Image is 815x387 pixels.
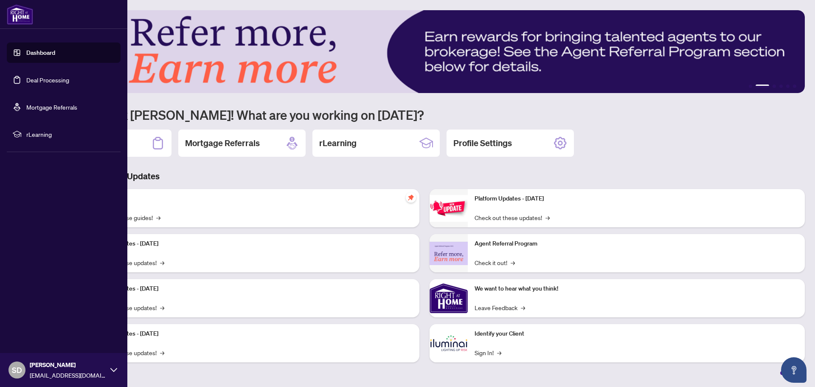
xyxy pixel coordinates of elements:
a: Mortgage Referrals [26,103,77,111]
h2: Profile Settings [453,137,512,149]
p: Platform Updates - [DATE] [89,284,413,294]
a: Check out these updates!→ [475,213,550,222]
span: [EMAIL_ADDRESS][DOMAIN_NAME] [30,370,106,380]
span: → [521,303,525,312]
img: Slide 1 [44,10,805,93]
button: 2 [756,85,769,88]
p: Agent Referral Program [475,239,798,249]
span: pushpin [406,192,416,203]
a: Dashboard [26,49,55,56]
h2: rLearning [319,137,357,149]
span: → [156,213,160,222]
span: → [497,348,501,357]
img: We want to hear what you think! [430,279,468,317]
button: Open asap [781,357,807,383]
a: Deal Processing [26,76,69,84]
a: Leave Feedback→ [475,303,525,312]
span: → [545,213,550,222]
span: SD [12,364,22,376]
span: [PERSON_NAME] [30,360,106,370]
button: 3 [773,85,776,88]
img: Platform Updates - June 23, 2025 [430,195,468,222]
button: 1 [749,85,752,88]
h1: Welcome back [PERSON_NAME]! What are you working on [DATE]? [44,107,805,123]
span: → [511,258,515,267]
img: logo [7,4,33,25]
span: → [160,303,164,312]
button: 6 [793,85,796,88]
span: → [160,348,164,357]
span: → [160,258,164,267]
img: Agent Referral Program [430,242,468,265]
p: Identify your Client [475,329,798,339]
button: 4 [779,85,783,88]
button: 5 [786,85,790,88]
span: rLearning [26,130,115,139]
a: Sign In!→ [475,348,501,357]
p: Platform Updates - [DATE] [475,194,798,203]
a: Check it out!→ [475,258,515,267]
p: Platform Updates - [DATE] [89,329,413,339]
img: Identify your Client [430,324,468,362]
p: Platform Updates - [DATE] [89,239,413,249]
h2: Mortgage Referrals [185,137,260,149]
p: Self-Help [89,194,413,203]
h3: Brokerage & Industry Updates [44,170,805,182]
p: We want to hear what you think! [475,284,798,294]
